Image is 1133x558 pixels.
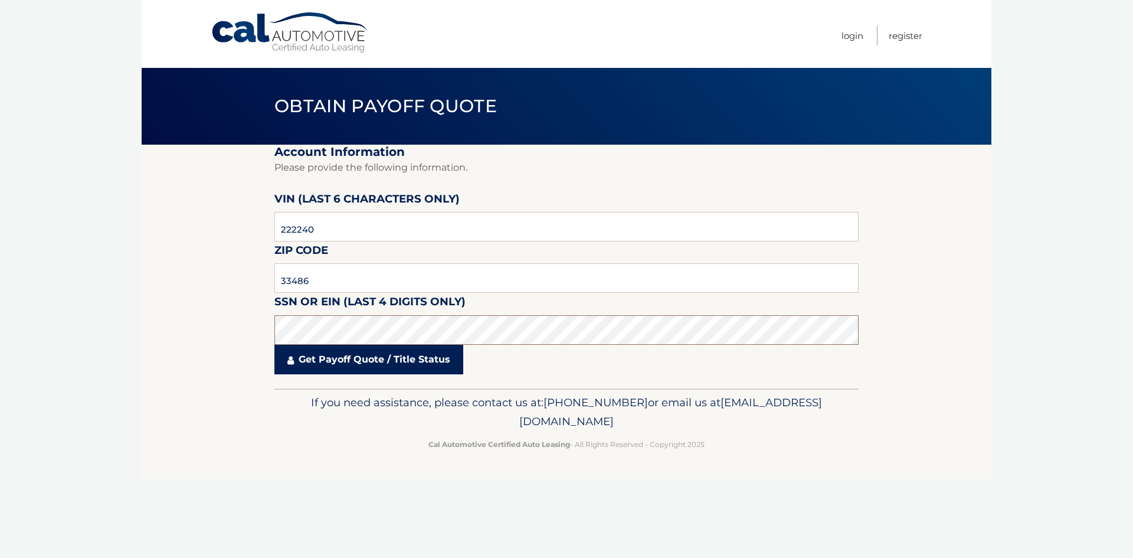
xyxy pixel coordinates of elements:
label: Zip Code [274,242,328,263]
label: SSN or EIN (last 4 digits only) [274,293,466,315]
p: If you need assistance, please contact us at: or email us at [282,393,851,431]
a: Get Payoff Quote / Title Status [274,345,463,374]
label: VIN (last 6 characters only) [274,190,460,212]
a: Register [889,26,922,45]
strong: Cal Automotive Certified Auto Leasing [428,440,570,449]
a: Login [841,26,863,45]
a: Cal Automotive [211,12,370,54]
span: Obtain Payoff Quote [274,95,497,117]
span: [PHONE_NUMBER] [543,396,648,409]
p: Please provide the following information. [274,159,859,176]
p: - All Rights Reserved - Copyright 2025 [282,438,851,451]
h2: Account Information [274,145,859,159]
